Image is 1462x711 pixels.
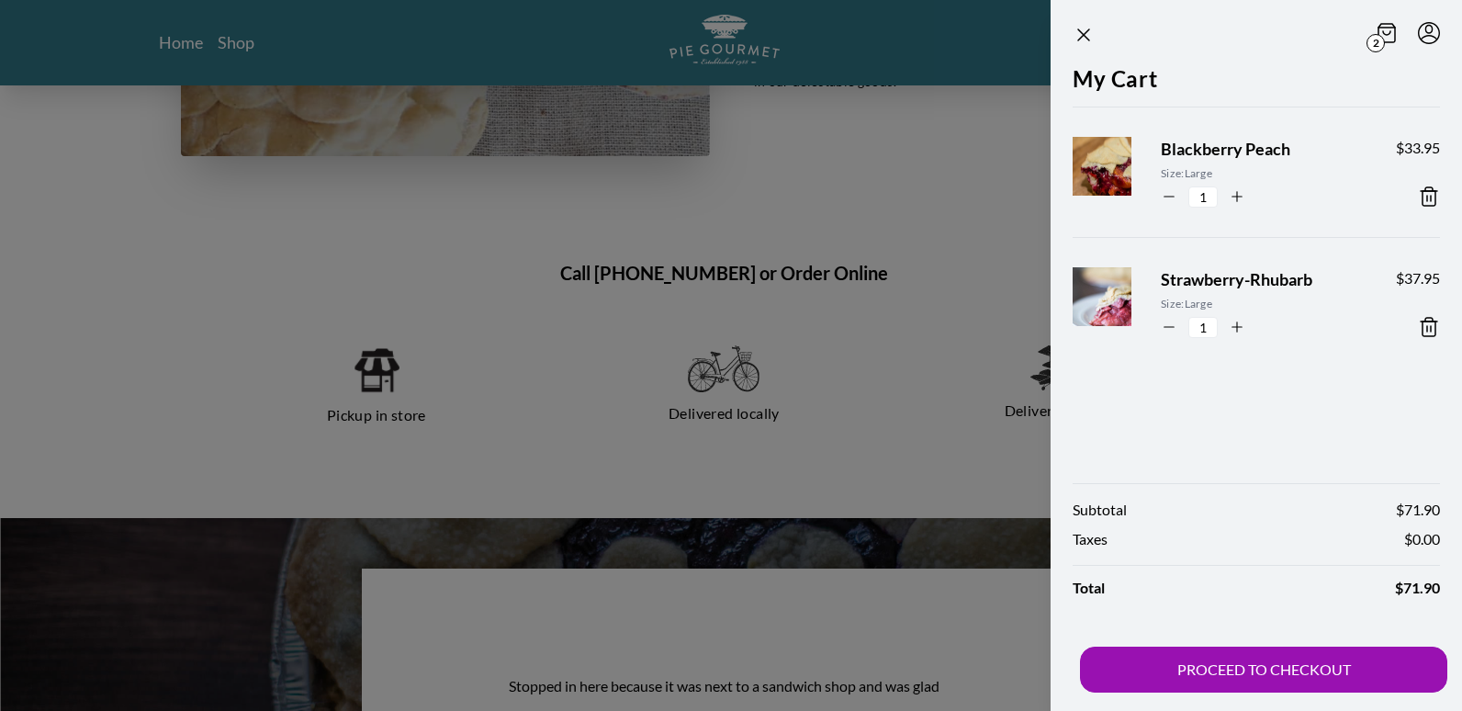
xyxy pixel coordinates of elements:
button: Close panel [1073,24,1095,46]
span: $ 0.00 [1404,528,1440,550]
span: $ 71.90 [1396,499,1440,521]
img: Product Image [1063,250,1175,362]
span: Size: Large [1161,296,1366,312]
span: Blackberry Peach [1161,137,1366,162]
button: Menu [1418,22,1440,44]
img: Product Image [1063,119,1175,231]
span: Total [1073,577,1105,599]
span: $ 71.90 [1395,577,1440,599]
span: $ 33.95 [1396,137,1440,159]
span: Size: Large [1161,165,1366,182]
span: $ 37.95 [1396,267,1440,289]
span: 2 [1366,34,1385,52]
h2: My Cart [1073,62,1440,107]
span: Subtotal [1073,499,1127,521]
button: PROCEED TO CHECKOUT [1080,647,1447,693]
span: Strawberry-Rhubarb [1161,267,1366,292]
span: Taxes [1073,528,1108,550]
